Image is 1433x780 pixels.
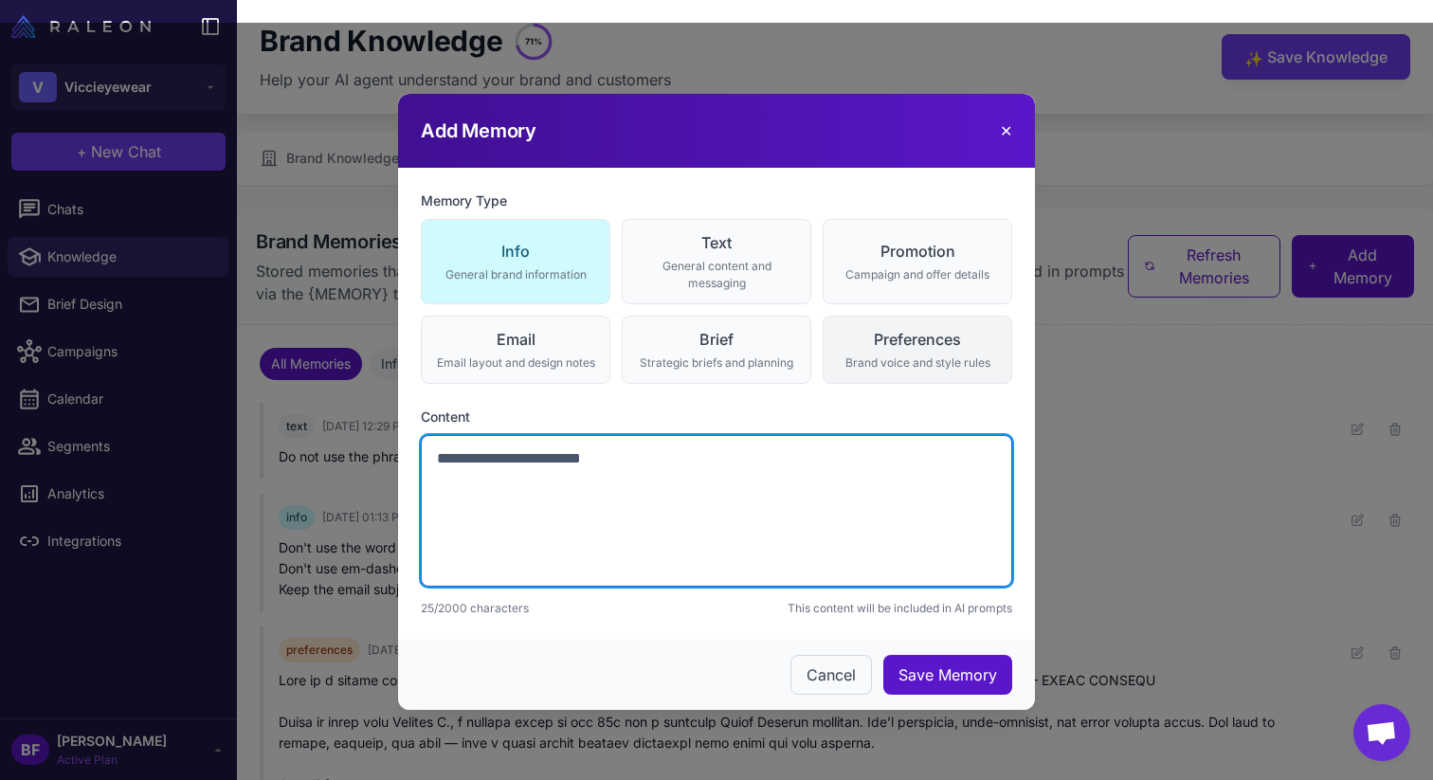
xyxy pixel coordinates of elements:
div: Campaign and offer details [835,266,1000,283]
button: EmailEmail layout and design notes [421,316,610,384]
button: TextGeneral content and messaging [622,219,811,304]
div: Email [433,328,598,351]
div: Promotion [835,240,1000,263]
label: Memory Type [421,190,1012,211]
button: InfoGeneral brand information [421,219,610,304]
div: Info [433,240,598,263]
div: Brief [634,328,799,351]
label: Content [421,407,1012,427]
p: This content will be included in AI prompts [788,600,1012,617]
a: Raleon Logo [11,15,158,38]
img: Raleon Logo [11,15,151,38]
h3: Add Memory [421,117,536,145]
div: General brand information [433,266,598,283]
div: Preferences [835,328,1000,351]
button: PromotionCampaign and offer details [823,219,1012,304]
p: 25/2000 characters [421,600,529,617]
div: Text [634,231,799,254]
div: Open chat [1353,704,1410,761]
button: ✕ [1000,119,1012,142]
button: Cancel [790,655,872,695]
button: BriefStrategic briefs and planning [622,316,811,384]
div: General content and messaging [634,258,799,292]
div: Email layout and design notes [433,354,598,372]
button: PreferencesBrand voice and style rules [823,316,1012,384]
div: Strategic briefs and planning [634,354,799,372]
button: Save Memory [883,655,1012,695]
div: Brand voice and style rules [835,354,1000,372]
